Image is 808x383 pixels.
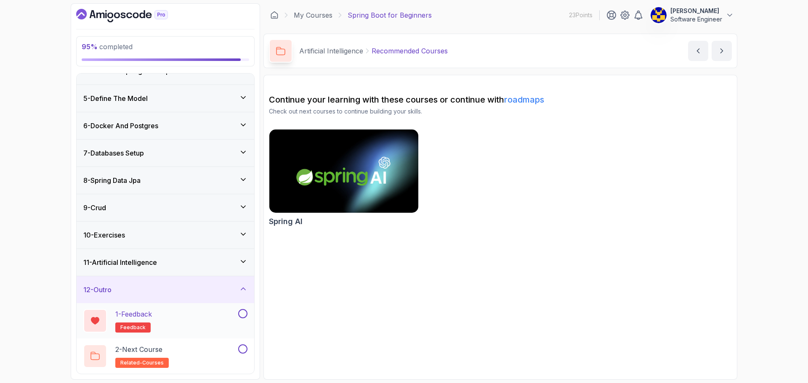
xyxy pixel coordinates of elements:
[77,85,254,112] button: 5-Define The Model
[77,140,254,166] button: 7-Databases Setup
[83,285,112,295] h3: 12 - Outro
[269,216,303,227] h2: Spring AI
[82,42,98,51] span: 95 %
[115,344,162,354] p: 2 - Next Course
[651,7,667,23] img: user profile image
[83,148,144,158] h3: 7 - Databases Setup
[83,309,247,333] button: 1-Feedbackfeedback
[670,15,722,24] p: Software Engineer
[269,129,418,213] img: Spring AI card
[650,7,734,24] button: user profile image[PERSON_NAME]Software Engineer
[76,9,187,22] a: Dashboard
[83,93,148,103] h3: 5 - Define The Model
[77,112,254,139] button: 6-Docker And Postgres
[77,194,254,221] button: 9-Crud
[270,11,279,19] a: Dashboard
[348,10,432,20] p: Spring Boot for Beginners
[77,222,254,248] button: 10-Exercises
[77,167,254,194] button: 8-Spring Data Jpa
[269,129,419,227] a: Spring AI cardSpring AI
[712,41,732,61] button: next content
[120,324,146,331] span: feedback
[77,276,254,303] button: 12-Outro
[115,309,152,319] p: 1 - Feedback
[83,121,158,131] h3: 6 - Docker And Postgres
[83,257,157,267] h3: 11 - Artificial Intelligence
[82,42,133,51] span: completed
[504,95,544,105] a: roadmaps
[83,175,141,185] h3: 8 - Spring Data Jpa
[83,203,106,213] h3: 9 - Crud
[372,46,448,56] p: Recommended Courses
[294,10,332,20] a: My Courses
[120,359,164,366] span: related-courses
[299,46,363,56] p: Artificial Intelligence
[83,344,247,368] button: 2-Next Courserelated-courses
[269,94,732,106] h2: Continue your learning with these courses or continue with
[269,107,732,116] p: Check out next courses to continue building your skills.
[77,249,254,276] button: 11-Artificial Intelligence
[670,7,722,15] p: [PERSON_NAME]
[569,11,593,19] p: 23 Points
[83,230,125,240] h3: 10 - Exercises
[688,41,708,61] button: previous content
